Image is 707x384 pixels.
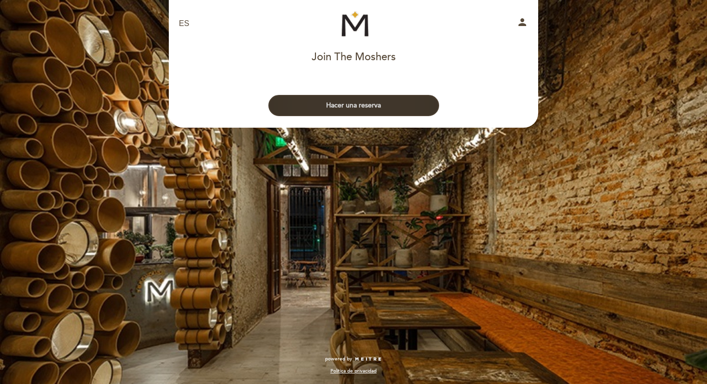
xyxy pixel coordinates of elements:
[325,356,382,362] a: powered by
[312,52,396,63] h1: Join The Moshers
[325,356,352,362] span: powered by
[517,16,528,28] i: person
[354,357,382,362] img: MEITRE
[293,11,414,37] a: [PERSON_NAME] Treehouse [GEOGRAPHIC_DATA]
[517,16,528,31] button: person
[268,95,439,116] button: Hacer una reserva
[330,368,377,374] a: Política de privacidad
